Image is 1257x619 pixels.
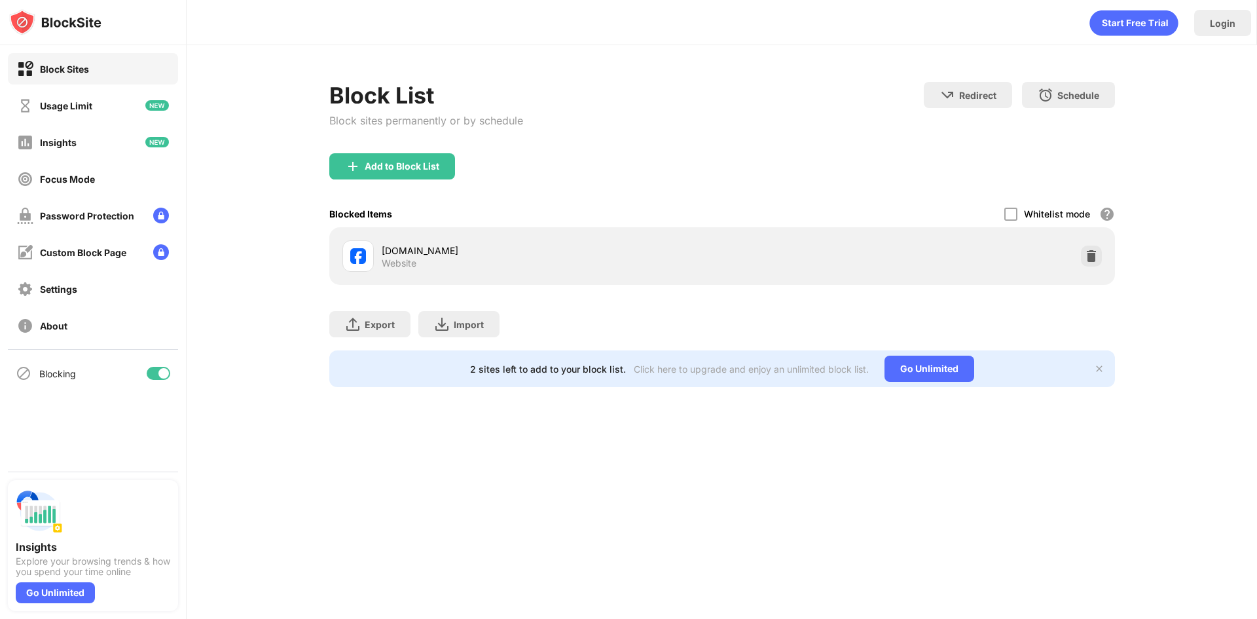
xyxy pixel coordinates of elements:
[1094,364,1104,374] img: x-button.svg
[1024,208,1090,219] div: Whitelist mode
[40,64,89,75] div: Block Sites
[9,9,101,35] img: logo-blocksite.svg
[16,582,95,603] div: Go Unlimited
[40,284,77,295] div: Settings
[365,161,439,172] div: Add to Block List
[153,208,169,223] img: lock-menu.svg
[634,364,869,375] div: Click here to upgrade and enjoy an unlimited block list.
[382,257,416,269] div: Website
[40,137,77,148] div: Insights
[17,244,33,261] img: customize-block-page-off.svg
[16,556,170,577] div: Explore your browsing trends & how you spend your time online
[17,281,33,297] img: settings-off.svg
[16,540,170,553] div: Insights
[454,319,484,330] div: Import
[40,210,134,221] div: Password Protection
[40,247,126,258] div: Custom Block Page
[17,61,33,77] img: block-on.svg
[16,488,63,535] img: push-insights.svg
[145,100,169,111] img: new-icon.svg
[1210,18,1235,29] div: Login
[153,244,169,260] img: lock-menu.svg
[884,356,974,382] div: Go Unlimited
[17,98,33,114] img: time-usage-off.svg
[329,82,523,109] div: Block List
[1057,90,1099,101] div: Schedule
[17,171,33,187] img: focus-off.svg
[145,137,169,147] img: new-icon.svg
[40,100,92,111] div: Usage Limit
[382,244,722,257] div: [DOMAIN_NAME]
[329,114,523,127] div: Block sites permanently or by schedule
[350,248,366,264] img: favicons
[1089,10,1178,36] div: animation
[17,208,33,224] img: password-protection-off.svg
[39,368,76,379] div: Blocking
[17,134,33,151] img: insights-off.svg
[40,320,67,331] div: About
[16,366,31,381] img: blocking-icon.svg
[365,319,395,330] div: Export
[329,208,392,219] div: Blocked Items
[40,174,95,185] div: Focus Mode
[470,364,626,375] div: 2 sites left to add to your block list.
[17,318,33,334] img: about-off.svg
[959,90,996,101] div: Redirect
